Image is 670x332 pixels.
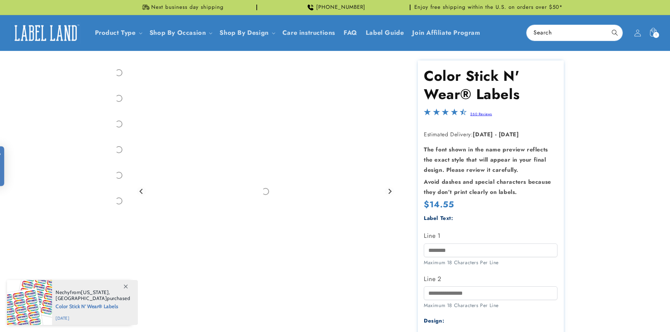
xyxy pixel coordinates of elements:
[107,60,131,85] div: Go to slide 1
[11,22,81,44] img: Label Land
[137,187,146,196] button: Go to last slide
[470,111,492,117] a: 260 Reviews
[607,25,623,40] button: Search
[424,273,557,285] label: Line 2
[424,67,557,103] h1: Color Stick N' Wear® Labels
[362,25,408,41] a: Label Guide
[424,110,467,118] span: 4.5-star overall rating
[149,29,206,37] span: Shop By Occasion
[107,137,131,162] div: Go to slide 4
[424,178,551,196] strong: Avoid dashes and special characters because they don’t print clearly on labels.
[81,289,109,295] span: [US_STATE]
[215,25,278,41] summary: Shop By Design
[316,4,365,11] span: [PHONE_NUMBER]
[424,317,444,325] label: Design:
[424,214,453,222] label: Label Text:
[424,230,557,241] label: Line 1
[499,130,519,138] strong: [DATE]
[107,189,131,213] div: Go to slide 6
[408,25,484,41] a: Join Affiliate Program
[412,29,480,37] span: Join Affiliate Program
[424,199,454,210] span: $14.55
[95,28,136,37] a: Product Type
[8,19,84,46] a: Label Land
[339,25,362,41] a: FAQ
[424,259,557,266] div: Maximum 18 Characters Per Line
[56,295,107,301] span: [GEOGRAPHIC_DATA]
[424,302,557,309] div: Maximum 18 Characters Per Line
[56,289,70,295] span: Nechy
[655,32,657,38] span: 1
[414,4,563,11] span: Enjoy free shipping within the U.S. on orders over $50*
[56,289,130,301] span: from , purchased
[107,112,131,136] div: Go to slide 3
[145,25,216,41] summary: Shop By Occasion
[107,163,131,188] div: Go to slide 5
[385,187,394,196] button: Next slide
[151,4,224,11] span: Next business day shipping
[91,25,145,41] summary: Product Type
[495,130,497,138] strong: -
[282,29,335,37] span: Care instructions
[344,29,357,37] span: FAQ
[424,130,557,140] p: Estimated Delivery:
[424,145,548,174] strong: The font shown in the name preview reflects the exact style that will appear in your final design...
[107,86,131,111] div: Go to slide 2
[219,28,268,37] a: Shop By Design
[366,29,404,37] span: Label Guide
[278,25,339,41] a: Care instructions
[473,130,493,138] strong: [DATE]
